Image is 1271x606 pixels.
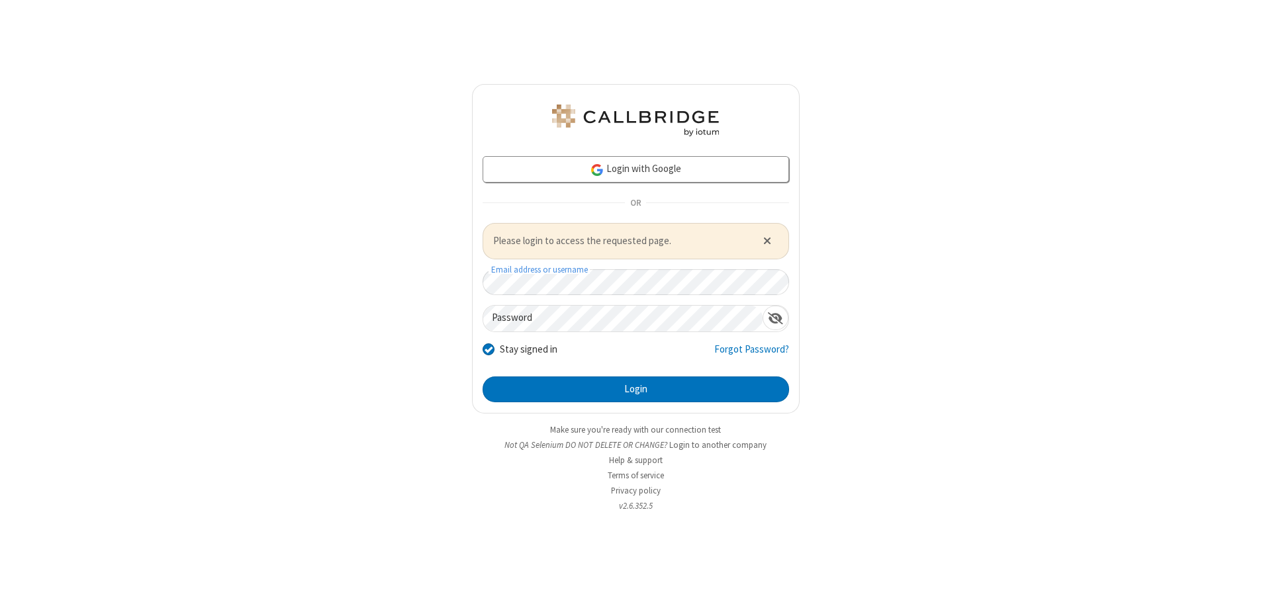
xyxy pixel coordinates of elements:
[483,156,789,183] a: Login with Google
[611,485,661,496] a: Privacy policy
[625,194,646,212] span: OR
[493,234,747,249] span: Please login to access the requested page.
[549,105,722,136] img: QA Selenium DO NOT DELETE OR CHANGE
[550,424,721,435] a: Make sure you're ready with our connection test
[472,439,800,451] li: Not QA Selenium DO NOT DELETE OR CHANGE?
[483,269,789,295] input: Email address or username
[472,499,800,512] li: v2.6.352.5
[590,163,604,177] img: google-icon.png
[714,342,789,367] a: Forgot Password?
[608,470,664,481] a: Terms of service
[669,439,767,451] button: Login to another company
[763,306,788,330] div: Show password
[500,342,557,357] label: Stay signed in
[483,376,789,403] button: Login
[483,306,763,331] input: Password
[756,231,778,251] button: Close alert
[609,455,663,466] a: Help & support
